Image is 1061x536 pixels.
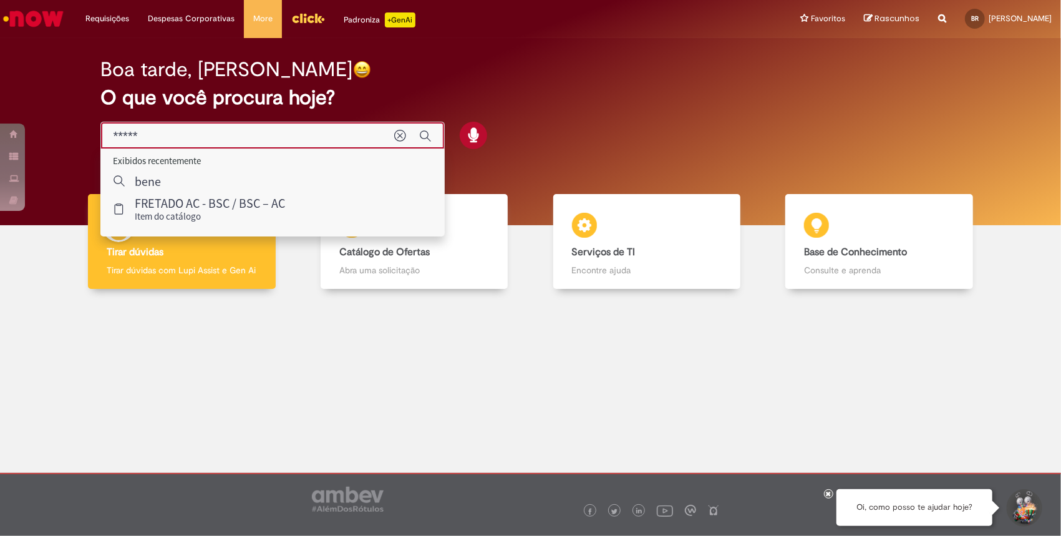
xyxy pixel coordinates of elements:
[708,505,719,516] img: logo_footer_naosei.png
[531,194,763,290] a: Serviços de TI Encontre ajuda
[811,12,845,25] span: Favoritos
[874,12,919,24] span: Rascunhos
[864,13,919,25] a: Rascunhos
[1,6,65,31] img: ServiceNow
[611,509,618,515] img: logo_footer_twitter.png
[298,194,531,290] a: Catálogo de Ofertas Abra uma solicitação
[685,505,696,516] img: logo_footer_workplace.png
[100,87,961,109] h2: O que você procura hoje?
[100,59,353,80] h2: Boa tarde, [PERSON_NAME]
[572,264,722,276] p: Encontre ajuda
[353,61,371,79] img: happy-face.png
[344,12,415,27] div: Padroniza
[385,12,415,27] p: +GenAi
[253,12,273,25] span: More
[65,194,298,290] a: Tirar dúvidas Tirar dúvidas com Lupi Assist e Gen Ai
[339,264,490,276] p: Abra uma solicitação
[587,509,593,515] img: logo_footer_facebook.png
[804,264,954,276] p: Consulte e aprenda
[989,13,1052,24] span: [PERSON_NAME]
[339,246,430,258] b: Catálogo de Ofertas
[636,508,642,515] img: logo_footer_linkedin.png
[763,194,996,290] a: Base de Conhecimento Consulte e aprenda
[291,9,325,27] img: click_logo_yellow_360x200.png
[85,12,129,25] span: Requisições
[312,487,384,512] img: logo_footer_ambev_rotulo_gray.png
[148,12,235,25] span: Despesas Corporativas
[107,246,163,258] b: Tirar dúvidas
[804,246,907,258] b: Base de Conhecimento
[657,502,673,519] img: logo_footer_youtube.png
[971,14,979,22] span: BR
[107,264,257,276] p: Tirar dúvidas com Lupi Assist e Gen Ai
[572,246,636,258] b: Serviços de TI
[836,489,992,526] div: Oi, como posso te ajudar hoje?
[1005,489,1042,527] button: Iniciar Conversa de Suporte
